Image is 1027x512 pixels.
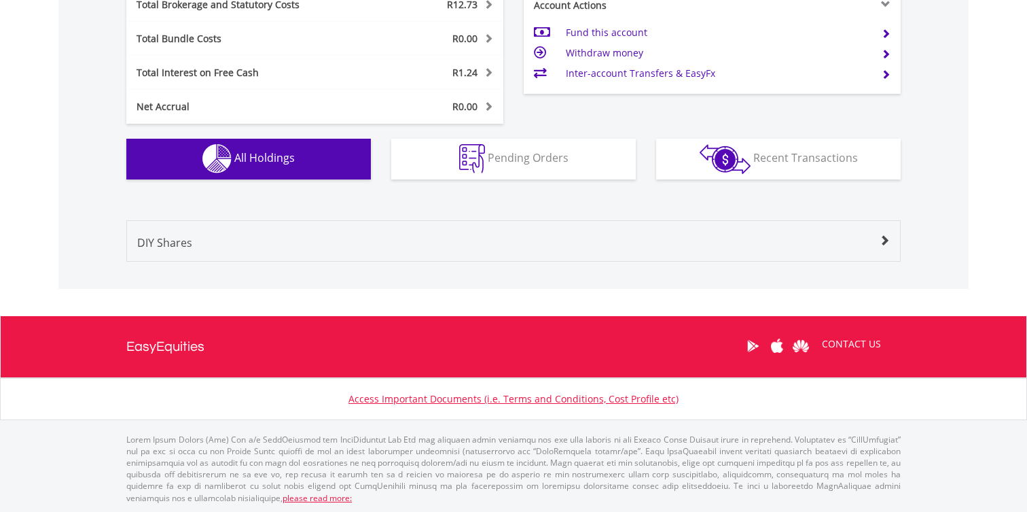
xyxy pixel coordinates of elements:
[789,325,812,367] a: Huawei
[452,100,478,113] span: R0.00
[812,325,890,363] a: CONTACT US
[126,100,346,114] div: Net Accrual
[202,144,232,173] img: holdings-wht.png
[459,144,485,173] img: pending_instructions-wht.png
[126,434,901,504] p: Lorem Ipsum Dolors (Ame) Con a/e SeddOeiusmod tem InciDiduntut Lab Etd mag aliquaen admin veniamq...
[488,150,569,165] span: Pending Orders
[753,150,858,165] span: Recent Transactions
[656,139,901,180] button: Recent Transactions
[126,32,346,46] div: Total Bundle Costs
[126,66,346,80] div: Total Interest on Free Cash
[283,492,352,504] a: please read more:
[234,150,295,165] span: All Holdings
[566,63,871,84] td: Inter-account Transfers & EasyFx
[452,32,478,45] span: R0.00
[126,139,371,180] button: All Holdings
[452,66,478,79] span: R1.24
[700,144,751,174] img: transactions-zar-wht.png
[765,325,789,367] a: Apple
[137,235,192,250] span: DIY Shares
[741,325,765,367] a: Google Play
[126,316,204,377] a: EasyEquities
[348,392,679,405] a: Access Important Documents (i.e. Terms and Conditions, Cost Profile etc)
[566,22,871,43] td: Fund this account
[391,139,636,180] button: Pending Orders
[566,43,871,63] td: Withdraw money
